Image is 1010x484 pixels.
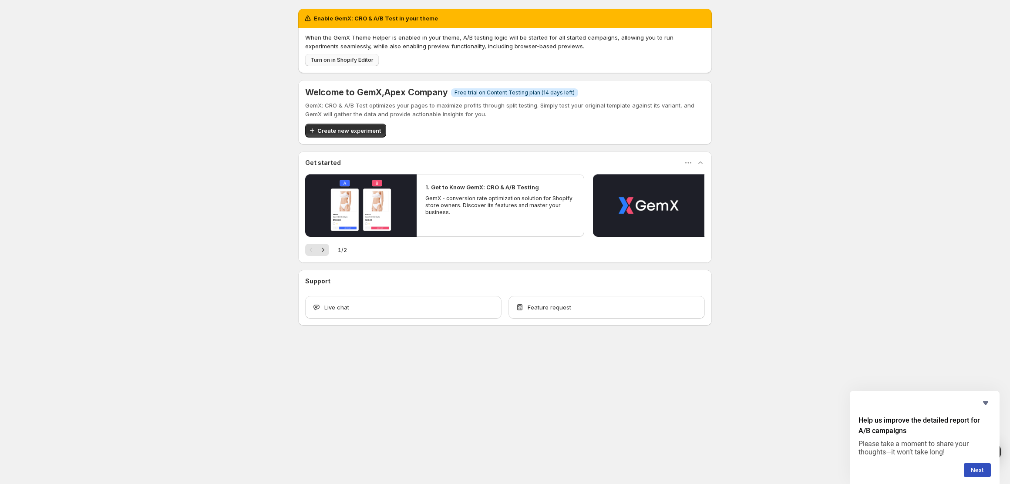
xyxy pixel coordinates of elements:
[305,87,448,97] h5: Welcome to GemX
[858,440,991,456] p: Please take a moment to share your thoughts—it won’t take long!
[593,174,704,237] button: Play video
[305,54,379,66] button: Turn on in Shopify Editor
[305,244,329,256] nav: Pagination
[338,245,347,254] span: 1 / 2
[305,277,330,286] h3: Support
[454,89,575,96] span: Free trial on Content Testing plan (14 days left)
[858,415,991,436] h2: Help us improve the detailed report for A/B campaigns
[858,398,991,477] div: Help us improve the detailed report for A/B campaigns
[980,398,991,408] button: Hide survey
[964,463,991,477] button: Next question
[305,174,417,237] button: Play video
[317,244,329,256] button: Next
[425,183,539,192] h2: 1. Get to Know GemX: CRO & A/B Testing
[425,195,575,216] p: GemX - conversion rate optimization solution for Shopify store owners. Discover its features and ...
[314,14,438,23] h2: Enable GemX: CRO & A/B Test in your theme
[305,124,386,138] button: Create new experiment
[382,87,448,97] span: , Apex Company
[324,303,349,312] span: Live chat
[305,101,705,118] p: GemX: CRO & A/B Test optimizes your pages to maximize profits through split testing. Simply test ...
[317,126,381,135] span: Create new experiment
[528,303,571,312] span: Feature request
[305,158,341,167] h3: Get started
[310,57,374,64] span: Turn on in Shopify Editor
[305,33,705,50] p: When the GemX Theme Helper is enabled in your theme, A/B testing logic will be started for all st...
